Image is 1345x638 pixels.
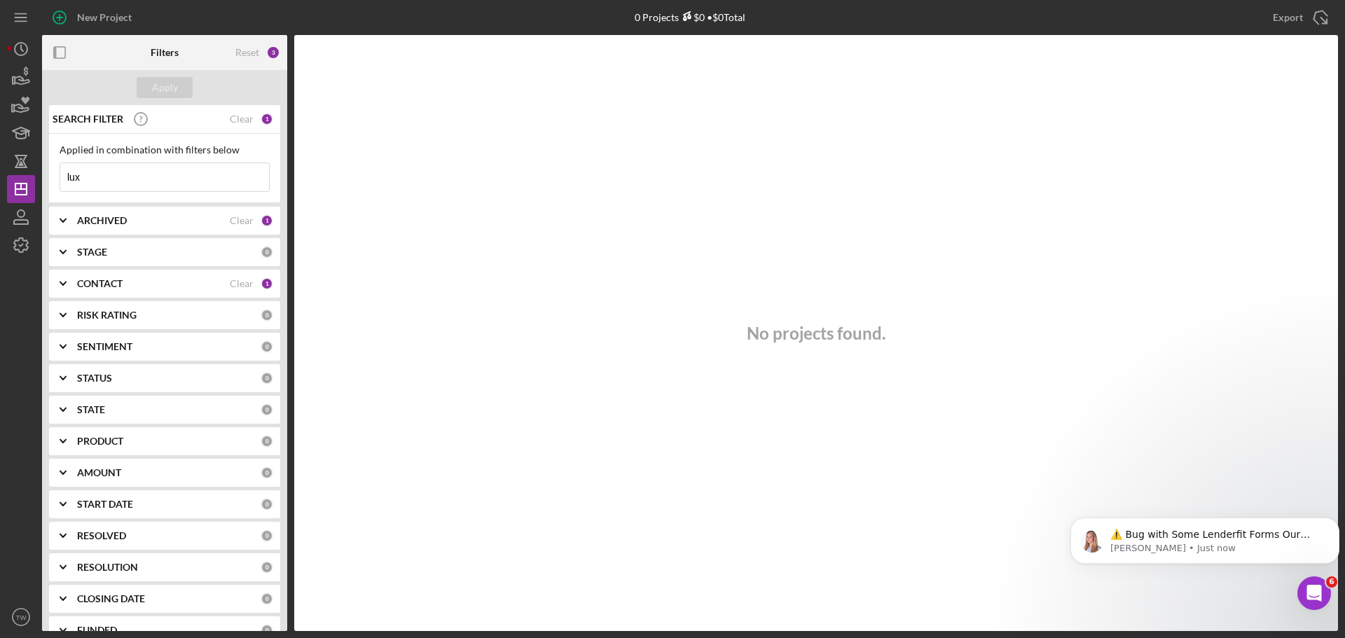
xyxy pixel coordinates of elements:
div: 0 [261,624,273,637]
button: Export [1259,4,1338,32]
div: New Project [77,4,132,32]
b: SEARCH FILTER [53,113,123,125]
b: START DATE [77,499,133,510]
b: CLOSING DATE [77,593,145,604]
div: 0 [261,372,273,384]
b: STAGE [77,247,107,258]
div: 0 [261,340,273,353]
span: 6 [1326,576,1337,588]
button: New Project [42,4,146,32]
div: $0 [679,11,705,23]
iframe: Intercom notifications message [1065,488,1345,600]
div: Apply [152,77,178,98]
div: 0 [261,466,273,479]
b: Filters [151,47,179,58]
div: 1 [261,113,273,125]
div: Reset [235,47,259,58]
div: Clear [230,113,254,125]
div: 0 [261,592,273,605]
div: Export [1273,4,1303,32]
b: SENTIMENT [77,341,132,352]
b: RESOLVED [77,530,126,541]
div: 0 [261,529,273,542]
b: PRODUCT [77,436,123,447]
div: 0 Projects • $0 Total [635,11,745,23]
b: FUNDED [77,625,117,636]
div: 1 [261,214,273,227]
div: Clear [230,278,254,289]
div: 1 [261,277,273,290]
div: Applied in combination with filters below [60,144,270,155]
div: 0 [261,498,273,511]
h3: No projects found. [747,324,885,343]
b: STATUS [77,373,112,384]
div: 3 [266,46,280,60]
b: STATE [77,404,105,415]
b: ARCHIVED [77,215,127,226]
div: 0 [261,561,273,574]
div: 0 [261,435,273,448]
b: CONTACT [77,278,123,289]
div: Clear [230,215,254,226]
b: AMOUNT [77,467,121,478]
b: RISK RATING [77,310,137,321]
div: 0 [261,246,273,258]
div: 0 [261,309,273,321]
div: 0 [261,403,273,416]
text: TW [16,613,27,621]
button: TW [7,603,35,631]
button: Apply [137,77,193,98]
iframe: Intercom live chat [1297,576,1331,610]
b: RESOLUTION [77,562,138,573]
